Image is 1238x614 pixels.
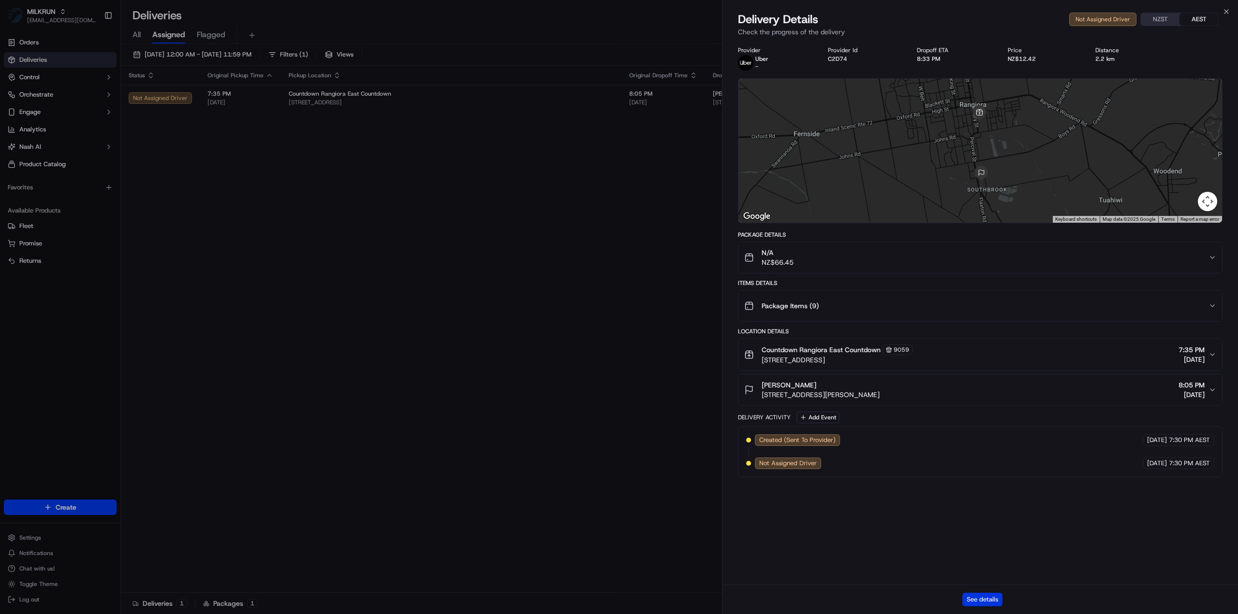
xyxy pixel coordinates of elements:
img: Google [741,210,773,223]
a: Terms (opens in new tab) [1161,216,1175,222]
div: Provider Id [828,46,901,54]
button: NZST [1141,13,1179,26]
span: Countdown Rangiora East Countdown [762,345,881,355]
button: Keyboard shortcuts [1055,216,1097,223]
span: Not Assigned Driver [759,459,817,468]
span: NZ$66.45 [762,257,794,267]
span: [DATE] [1179,355,1205,364]
button: Add Event [796,412,840,423]
span: 7:30 PM AEST [1169,436,1210,444]
div: Provider [738,46,812,54]
span: Delivery Details [738,12,818,27]
span: 8:05 PM [1179,380,1205,390]
span: 7:30 PM AEST [1169,459,1210,468]
div: Package Details [738,231,1223,239]
span: Package Items ( 9 ) [762,301,819,311]
div: 8:33 PM [917,55,992,63]
span: [PERSON_NAME] [762,380,816,390]
a: Report a map error [1180,216,1219,222]
p: Uber [755,55,768,63]
a: Open this area in Google Maps (opens a new window) [741,210,773,223]
span: [DATE] [1147,459,1167,468]
span: Map data ©2025 Google [1103,216,1155,222]
span: [STREET_ADDRESS] [762,355,913,365]
button: Package Items (9) [738,290,1222,321]
span: [STREET_ADDRESS][PERSON_NAME] [762,390,880,400]
span: [DATE] [1179,390,1205,400]
p: Check the progress of the delivery [738,27,1223,37]
span: 7:35 PM [1179,345,1205,355]
span: [DATE] [1147,436,1167,444]
button: Countdown Rangiora East Countdown9059[STREET_ADDRESS]7:35 PM[DATE] [738,339,1222,371]
img: uber-new-logo.jpeg [738,55,753,71]
span: 9059 [894,346,909,354]
div: 2.2 km [1095,55,1163,63]
div: Dropoff ETA [917,46,992,54]
span: - [755,63,758,71]
div: Items Details [738,279,1223,287]
div: Location Details [738,328,1223,335]
button: C2D74 [828,55,847,63]
div: NZ$12.42 [1008,55,1080,63]
span: N/A [762,248,794,257]
div: Distance [1095,46,1163,54]
button: Map camera controls [1198,192,1217,211]
span: Created (Sent To Provider) [759,436,836,444]
button: N/ANZ$66.45 [738,242,1222,273]
button: AEST [1179,13,1218,26]
button: See details [962,593,1002,606]
div: Delivery Activity [738,414,791,421]
button: [PERSON_NAME][STREET_ADDRESS][PERSON_NAME]8:05 PM[DATE] [738,374,1222,405]
div: Price [1008,46,1080,54]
